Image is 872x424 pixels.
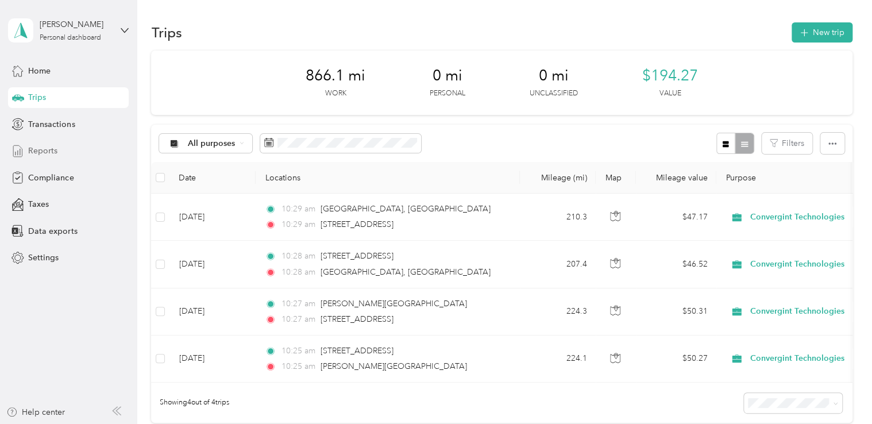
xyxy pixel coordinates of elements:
span: [STREET_ADDRESS] [321,314,393,324]
span: Taxes [28,198,49,210]
p: Unclassified [530,88,578,99]
button: Help center [6,406,65,418]
span: 10:29 am [281,218,315,231]
td: 224.1 [520,336,596,383]
span: 10:28 am [281,250,315,263]
div: [PERSON_NAME] [40,18,111,30]
th: Date [169,162,256,194]
span: Data exports [28,225,77,237]
span: 10:28 am [281,266,315,279]
span: 10:27 am [281,298,315,310]
span: Home [28,65,51,77]
span: Showing 4 out of 4 trips [151,398,229,408]
span: [GEOGRAPHIC_DATA], [GEOGRAPHIC_DATA] [321,204,491,214]
th: Mileage value [636,162,716,194]
td: [DATE] [169,336,256,383]
p: Value [659,88,681,99]
span: 10:29 am [281,203,315,215]
span: [PERSON_NAME][GEOGRAPHIC_DATA] [321,299,467,309]
td: 210.3 [520,194,596,241]
span: Transactions [28,118,75,130]
th: Mileage (mi) [520,162,596,194]
iframe: Everlance-gr Chat Button Frame [808,360,872,424]
span: Settings [28,252,59,264]
h1: Trips [151,26,182,38]
span: [STREET_ADDRESS] [321,346,393,356]
td: $50.27 [636,336,716,383]
span: [GEOGRAPHIC_DATA], [GEOGRAPHIC_DATA] [321,267,491,277]
span: Trips [28,91,46,103]
button: New trip [792,22,852,43]
span: Compliance [28,172,74,184]
span: Convergint Technologies [750,352,855,365]
span: All purposes [188,140,236,148]
td: $46.52 [636,241,716,288]
span: 0 mi [433,67,462,85]
span: 10:25 am [281,345,315,357]
td: $50.31 [636,288,716,336]
div: Personal dashboard [40,34,101,41]
span: Convergint Technologies [750,258,855,271]
p: Work [325,88,346,99]
span: 0 mi [539,67,569,85]
p: Personal [430,88,465,99]
button: Filters [762,133,812,154]
span: 10:25 am [281,360,315,373]
td: [DATE] [169,194,256,241]
span: Reports [28,145,57,157]
span: 866.1 mi [306,67,365,85]
th: Locations [256,162,520,194]
span: $194.27 [642,67,698,85]
span: [STREET_ADDRESS] [321,219,393,229]
td: 207.4 [520,241,596,288]
th: Map [596,162,636,194]
td: [DATE] [169,288,256,336]
td: 224.3 [520,288,596,336]
span: [PERSON_NAME][GEOGRAPHIC_DATA] [321,361,467,371]
span: Convergint Technologies [750,305,855,318]
span: 10:27 am [281,313,315,326]
td: [DATE] [169,241,256,288]
td: $47.17 [636,194,716,241]
span: Convergint Technologies [750,211,855,223]
span: [STREET_ADDRESS] [321,251,393,261]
